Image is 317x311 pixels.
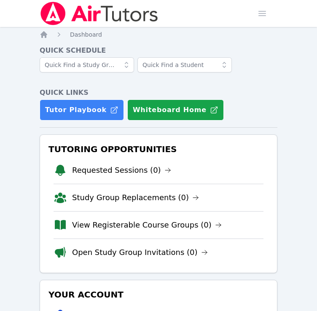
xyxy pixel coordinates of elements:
[40,2,159,25] img: Air Tutors
[72,247,208,258] a: Open Study Group Invitations (0)
[47,142,270,157] h3: Tutoring Opportunities
[70,31,102,38] span: Dashboard
[137,57,232,72] input: Quick Find a Student
[40,99,124,121] a: Tutor Playbook
[72,164,171,176] a: Requested Sessions (0)
[72,219,222,231] a: View Registerable Course Groups (0)
[40,30,277,39] nav: Breadcrumb
[47,287,270,302] h3: Your Account
[127,99,224,121] button: Whiteboard Home
[70,30,102,39] a: Dashboard
[40,57,134,72] input: Quick Find a Study Group
[40,88,277,98] h4: Quick Links
[72,192,199,204] a: Study Group Replacements (0)
[40,46,277,56] h4: Quick Schedule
